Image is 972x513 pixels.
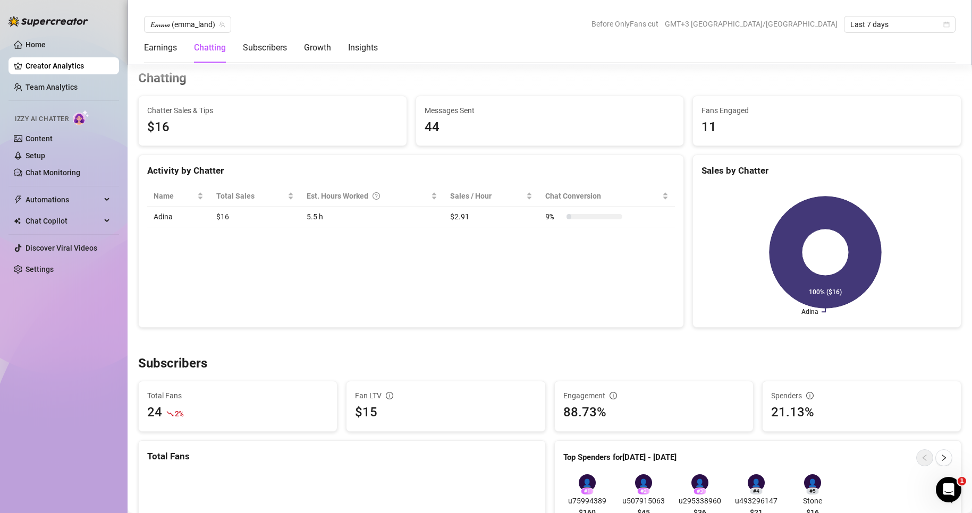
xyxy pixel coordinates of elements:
div: 21.13% [771,403,952,423]
span: Total Sales [216,190,285,202]
div: # 4 [750,488,763,495]
div: Est. Hours Worked [307,190,429,202]
img: AI Chatter [73,110,89,125]
span: Automations [26,191,101,208]
div: 11 [701,117,952,138]
span: Chat Copilot [26,212,101,229]
td: $2.91 [444,207,539,227]
span: 2 % [175,408,183,418]
span: calendar [943,21,950,28]
span: Chatter Sales & Tips [147,105,398,116]
span: u493296147 [732,495,780,507]
iframe: Intercom live chat [936,477,961,502]
div: Activity by Chatter [147,164,675,178]
span: info-circle [610,392,617,399]
a: Creator Analytics [26,57,111,74]
span: Before OnlyFans cut [591,16,658,32]
div: Engagement [563,390,745,401]
div: 👤 [579,474,596,491]
span: Last 7 days [850,16,949,32]
span: 1 [958,477,966,485]
span: GMT+3 [GEOGRAPHIC_DATA]/[GEOGRAPHIC_DATA] [665,16,838,32]
span: Messages Sent [425,105,675,116]
div: Earnings [144,41,177,54]
text: Adina [801,308,818,315]
h3: Subscribers [138,355,207,372]
span: Sales / Hour [450,190,524,202]
span: 𝐸𝓂𝓂𝒶 (emma_land) [150,16,225,32]
span: right [940,454,948,461]
div: Spenders [771,390,952,401]
span: thunderbolt [14,195,22,204]
td: Adina [147,207,210,227]
a: Content [26,134,53,143]
div: $15 [355,403,536,423]
a: Home [26,40,46,49]
div: Sales by Chatter [701,164,952,178]
div: # 2 [637,488,650,495]
span: u75994389 [563,495,611,507]
div: # 1 [581,488,594,495]
div: 👤 [804,474,821,491]
span: Stone [789,495,836,507]
a: Discover Viral Videos [26,244,97,252]
span: Chat Conversion [545,190,660,202]
span: u507915063 [620,495,667,507]
img: logo-BBDzfeDw.svg [9,16,88,27]
span: info-circle [806,392,814,399]
div: Insights [348,41,378,54]
a: Team Analytics [26,83,78,91]
div: 👤 [691,474,708,491]
h3: Chatting [138,70,187,87]
div: Growth [304,41,331,54]
div: 👤 [635,474,652,491]
div: Subscribers [243,41,287,54]
article: Top Spenders for [DATE] - [DATE] [563,451,677,464]
span: $16 [147,117,398,138]
th: Name [147,186,210,207]
span: 9 % [545,211,562,223]
span: info-circle [386,392,393,399]
div: 44 [425,117,675,138]
img: Chat Copilot [14,217,21,225]
div: 👤 [748,474,765,491]
div: # 5 [806,488,819,495]
span: u295338960 [676,495,724,507]
th: Total Sales [210,186,300,207]
div: # 3 [694,488,706,495]
div: 88.73% [563,403,745,423]
a: Setup [26,151,45,160]
span: question-circle [373,190,380,202]
span: Name [154,190,195,202]
span: fall [166,410,174,417]
a: Chat Monitoring [26,168,80,177]
span: Fans Engaged [701,105,952,116]
div: Chatting [194,41,226,54]
span: team [219,21,225,28]
td: $16 [210,207,300,227]
div: 24 [147,403,162,423]
td: 5.5 h [300,207,444,227]
th: Sales / Hour [444,186,539,207]
div: Fan LTV [355,390,536,401]
span: Total Fans [147,390,328,401]
span: Izzy AI Chatter [15,114,69,124]
div: Total Fans [147,449,537,464]
a: Settings [26,265,54,273]
th: Chat Conversion [539,186,675,207]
